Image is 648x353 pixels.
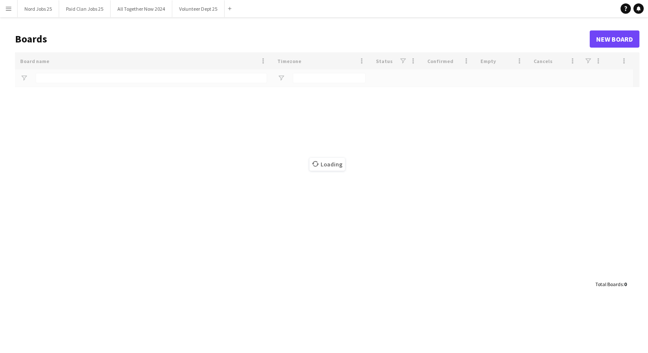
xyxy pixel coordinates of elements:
[595,281,623,287] span: Total Boards
[590,30,639,48] a: New Board
[59,0,111,17] button: Paid Clan Jobs 25
[172,0,225,17] button: Volunteer Dept 25
[18,0,59,17] button: Nord Jobs 25
[624,281,627,287] span: 0
[111,0,172,17] button: All Together Now 2024
[309,158,345,171] span: Loading
[15,33,590,45] h1: Boards
[595,276,627,293] div: :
